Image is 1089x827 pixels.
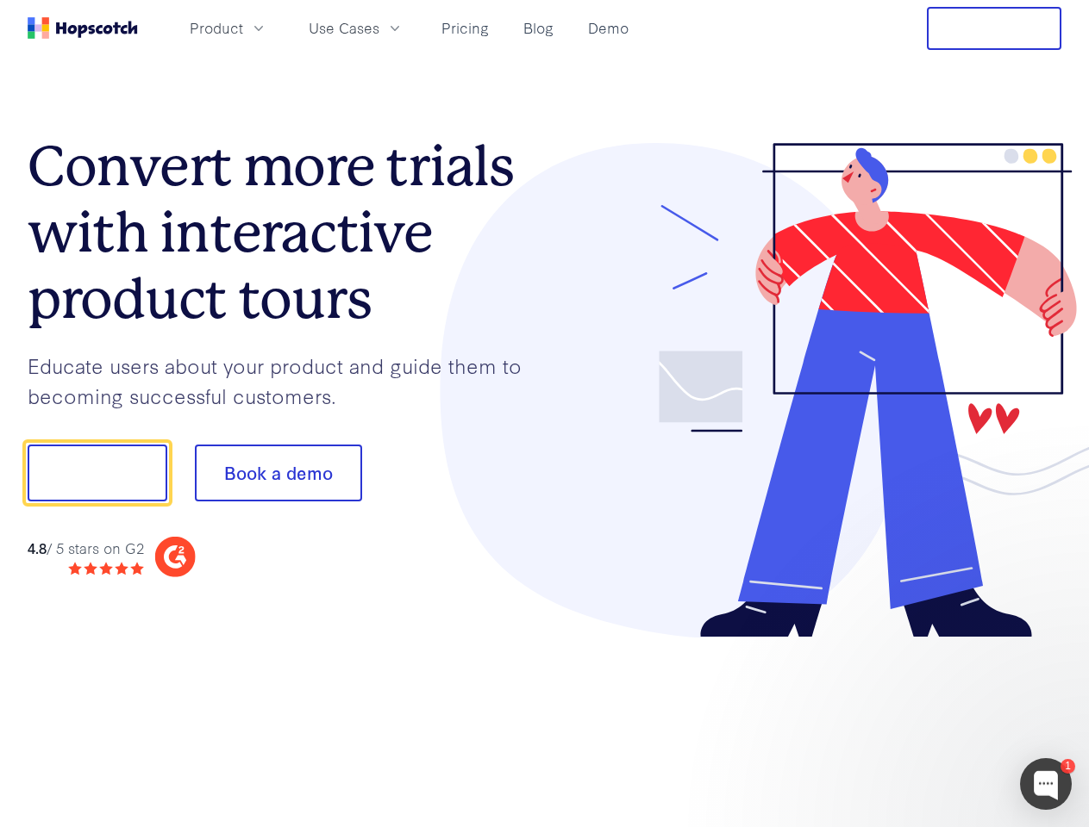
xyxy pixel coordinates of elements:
button: Free Trial [927,7,1061,50]
h1: Convert more trials with interactive product tours [28,134,545,332]
span: Use Cases [309,17,379,39]
a: Blog [516,14,560,42]
a: Home [28,17,138,39]
button: Book a demo [195,445,362,501]
a: Demo [581,14,635,42]
strong: 4.8 [28,538,47,557]
button: Use Cases [298,14,414,42]
button: Show me! [28,445,167,501]
div: 1 [1061,759,1075,774]
button: Product [179,14,278,42]
a: Pricing [435,14,496,42]
p: Educate users about your product and guide them to becoming successful customers. [28,351,545,410]
span: Product [190,17,243,39]
div: / 5 stars on G2 [28,538,144,559]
